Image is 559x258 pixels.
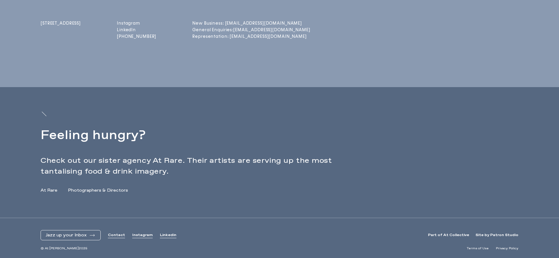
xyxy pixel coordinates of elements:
[41,21,81,41] a: [STREET_ADDRESS]
[117,27,156,32] a: LinkedIn
[475,233,518,238] a: Site by Patron Studio
[68,187,128,194] a: Photographers & Directors
[192,21,240,26] a: New Business: [EMAIL_ADDRESS][DOMAIN_NAME]
[192,27,240,32] a: General Enquiries:[EMAIL_ADDRESS][DOMAIN_NAME]
[192,34,240,39] a: Representation: [EMAIL_ADDRESS][DOMAIN_NAME]
[117,21,156,26] a: Instagram
[108,233,125,238] a: Contact
[46,233,96,238] button: Jazz up your Inbox
[496,246,518,251] a: Privacy Policy
[41,187,57,194] a: At Rare
[117,34,156,39] a: [PHONE_NUMBER]
[46,233,87,238] span: Jazz up your Inbox
[41,246,87,251] span: © At [PERSON_NAME] 2025
[428,233,469,238] a: Part of At Collective
[41,21,81,26] span: [STREET_ADDRESS]
[467,246,489,251] a: Terms of Use
[41,155,360,177] p: Check out our sister agency At Rare. Their artists are serving up the most tantalising food & dri...
[160,233,176,238] a: Linkedin
[132,233,153,238] a: Instagram
[41,127,360,145] h2: Feeling hungry?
